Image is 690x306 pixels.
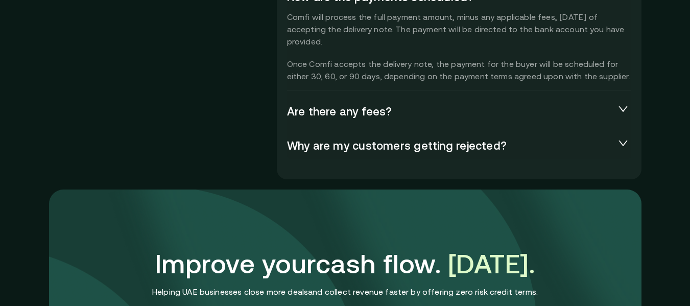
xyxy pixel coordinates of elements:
[618,104,628,114] span: collapsed
[287,11,631,82] p: Comfi will process the full payment amount, minus any applicable fees, [DATE] of accepting the de...
[155,248,535,280] h3: Improve your cash flow.
[287,139,615,153] span: Why are my customers getting rejected?
[287,99,631,125] div: Are there any fees?
[152,286,538,298] p: Helping UAE businesses close more deals and collect revenue faster by offering zero risk credit t...
[618,138,628,148] span: collapsed
[287,105,615,119] span: Are there any fees?
[448,249,535,279] span: [DATE].
[287,133,631,159] div: Why are my customers getting rejected?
